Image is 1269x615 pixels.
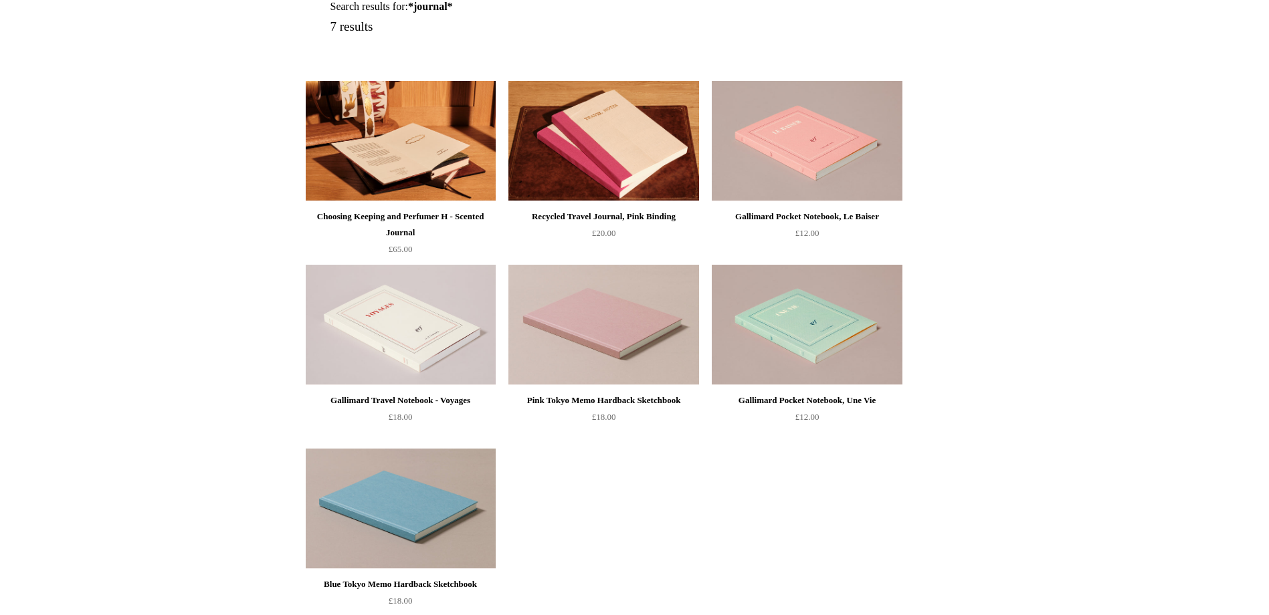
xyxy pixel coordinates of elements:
a: Recycled Travel Journal, Pink Binding £20.00 [508,209,698,263]
span: £12.00 [795,412,819,422]
img: Gallimard Pocket Notebook, Une Vie [712,265,902,385]
span: £18.00 [592,412,616,422]
span: £12.00 [795,228,819,238]
div: Blue Tokyo Memo Hardback Sketchbook [309,576,492,592]
a: Gallimard Pocket Notebook, Une Vie Gallimard Pocket Notebook, Une Vie [712,265,902,385]
div: Recycled Travel Journal, Pink Binding [512,209,695,225]
img: Recycled Travel Journal, Pink Binding [508,81,698,201]
a: Pink Tokyo Memo Hardback Sketchbook Pink Tokyo Memo Hardback Sketchbook [508,265,698,385]
div: Gallimard Pocket Notebook, Une Vie [715,392,898,408]
img: Blue Tokyo Memo Hardback Sketchbook [306,449,496,569]
a: Gallimard Pocket Notebook, Une Vie £12.00 [712,392,902,447]
div: Gallimard Travel Notebook - Voyages [309,392,492,408]
img: Gallimard Pocket Notebook, Le Baiser [712,81,902,201]
a: Blue Tokyo Memo Hardback Sketchbook Blue Tokyo Memo Hardback Sketchbook [306,449,496,569]
img: Pink Tokyo Memo Hardback Sketchbook [508,265,698,385]
a: Pink Tokyo Memo Hardback Sketchbook £18.00 [508,392,698,447]
span: £18.00 [389,596,413,606]
a: Gallimard Travel Notebook - Voyages Gallimard Travel Notebook - Voyages [306,265,496,385]
div: Pink Tokyo Memo Hardback Sketchbook [512,392,695,408]
h5: 7 results [330,19,650,35]
img: Gallimard Travel Notebook - Voyages [306,265,496,385]
span: £18.00 [389,412,413,422]
a: Recycled Travel Journal, Pink Binding Recycled Travel Journal, Pink Binding [508,81,698,201]
a: Choosing Keeping and Perfumer H - Scented Journal £65.00 [306,209,496,263]
span: £65.00 [389,244,413,254]
a: Gallimard Pocket Notebook, Le Baiser £12.00 [712,209,902,263]
div: Gallimard Pocket Notebook, Le Baiser [715,209,898,225]
img: Choosing Keeping and Perfumer H - Scented Journal [306,81,496,201]
div: Choosing Keeping and Perfumer H - Scented Journal [309,209,492,241]
a: Choosing Keeping and Perfumer H - Scented Journal Choosing Keeping and Perfumer H - Scented Journal [306,81,496,201]
span: £20.00 [592,228,616,238]
a: Gallimard Travel Notebook - Voyages £18.00 [306,392,496,447]
a: Gallimard Pocket Notebook, Le Baiser Gallimard Pocket Notebook, Le Baiser [712,81,902,201]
